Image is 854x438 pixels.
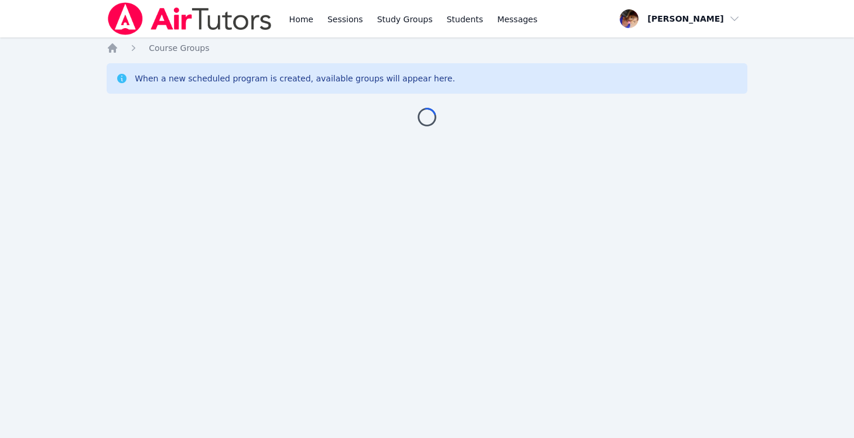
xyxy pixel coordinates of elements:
[149,42,209,54] a: Course Groups
[107,42,747,54] nav: Breadcrumb
[497,13,538,25] span: Messages
[107,2,272,35] img: Air Tutors
[135,73,455,84] div: When a new scheduled program is created, available groups will appear here.
[149,43,209,53] span: Course Groups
